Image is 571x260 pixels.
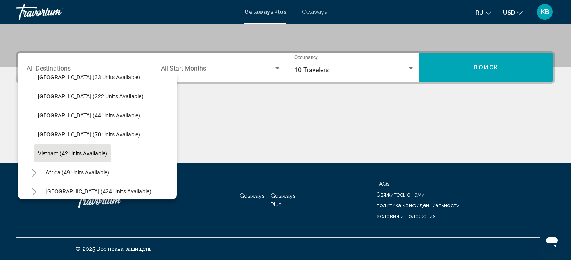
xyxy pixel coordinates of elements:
[38,74,140,80] span: [GEOGRAPHIC_DATA] (33 units available)
[16,4,236,20] a: Travorium
[376,191,425,198] a: Свяжитесь с нами
[376,202,460,208] a: политика конфиденциальности
[34,125,144,143] button: [GEOGRAPHIC_DATA] (70 units available)
[534,4,555,20] button: User Menu
[26,164,42,180] button: Toggle Africa (49 units available)
[42,163,113,182] button: Africa (49 units available)
[34,144,111,162] button: Vietnam (42 units available)
[38,131,140,138] span: [GEOGRAPHIC_DATA] (70 units available)
[75,246,154,252] span: © 2025 Все права защищены.
[42,182,155,201] button: [GEOGRAPHIC_DATA] (424 units available)
[271,193,296,208] a: Getaways Plus
[474,65,499,71] span: Поиск
[476,10,484,16] span: ru
[34,87,147,105] button: [GEOGRAPHIC_DATA] (222 units available)
[539,228,565,254] iframe: Button to launch messaging window
[46,188,151,195] span: [GEOGRAPHIC_DATA] (424 units available)
[38,93,143,99] span: [GEOGRAPHIC_DATA] (222 units available)
[34,106,144,124] button: [GEOGRAPHIC_DATA] (44 units available)
[26,184,42,199] button: Toggle Middle East (424 units available)
[38,112,140,119] span: [GEOGRAPHIC_DATA] (44 units available)
[419,53,553,82] button: Поиск
[294,66,329,74] span: 10 Travelers
[302,9,327,15] a: Getaways
[46,169,109,176] span: Africa (49 units available)
[18,53,553,82] div: Search widget
[540,8,550,16] span: KB
[240,193,265,199] a: Getaways
[75,188,155,212] a: Travorium
[476,7,491,18] button: Change language
[376,213,436,219] a: Условия и положения
[376,181,390,187] a: FAQs
[244,9,286,15] a: Getaways Plus
[503,7,523,18] button: Change currency
[34,68,144,86] button: [GEOGRAPHIC_DATA] (33 units available)
[38,150,107,157] span: Vietnam (42 units available)
[503,10,515,16] span: USD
